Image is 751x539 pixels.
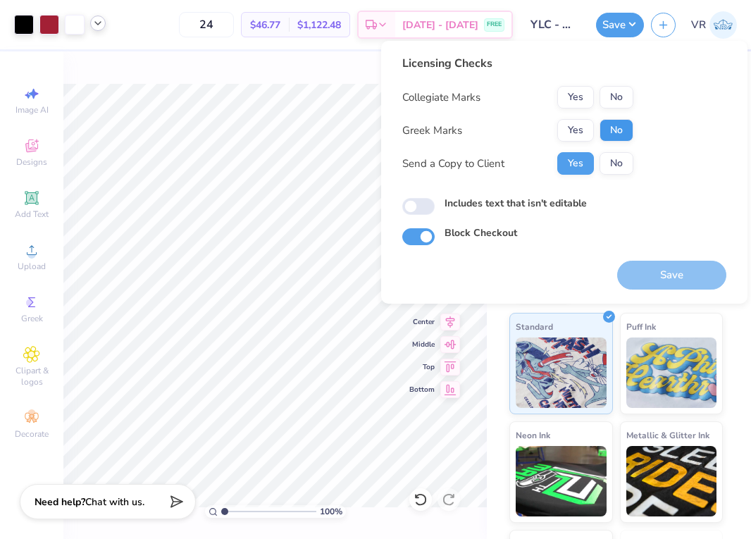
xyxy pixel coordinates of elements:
label: Block Checkout [445,225,517,240]
button: Yes [557,86,594,109]
span: Standard [516,319,553,334]
span: Puff Ink [626,319,656,334]
div: Licensing Checks [402,55,633,72]
span: 100 % [320,505,342,518]
button: Yes [557,119,594,142]
span: Image AI [15,104,49,116]
span: Upload [18,261,46,272]
div: Greek Marks [402,123,462,139]
span: VR [691,17,706,33]
img: Metallic & Glitter Ink [626,446,717,516]
span: Greek [21,313,43,324]
input: – – [179,12,234,37]
span: Top [409,362,435,372]
span: Designs [16,156,47,168]
span: Chat with us. [85,495,144,509]
span: $46.77 [250,18,280,32]
a: VR [691,11,737,39]
img: Puff Ink [626,337,717,408]
div: Send a Copy to Client [402,156,504,172]
input: Untitled Design [520,11,589,39]
button: No [600,152,633,175]
span: [DATE] - [DATE] [402,18,478,32]
span: Add Text [15,209,49,220]
img: Neon Ink [516,446,607,516]
span: $1,122.48 [297,18,341,32]
strong: Need help? [35,495,85,509]
img: Standard [516,337,607,408]
button: No [600,86,633,109]
span: Clipart & logos [7,365,56,388]
span: Decorate [15,428,49,440]
span: Metallic & Glitter Ink [626,428,709,442]
button: No [600,119,633,142]
img: Val Rhey Lodueta [709,11,737,39]
span: Middle [409,340,435,349]
span: Center [409,317,435,327]
span: Neon Ink [516,428,550,442]
label: Includes text that isn't editable [445,196,587,211]
span: Bottom [409,385,435,395]
div: Collegiate Marks [402,89,480,106]
button: Save [596,13,644,37]
button: Yes [557,152,594,175]
span: FREE [487,20,502,30]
